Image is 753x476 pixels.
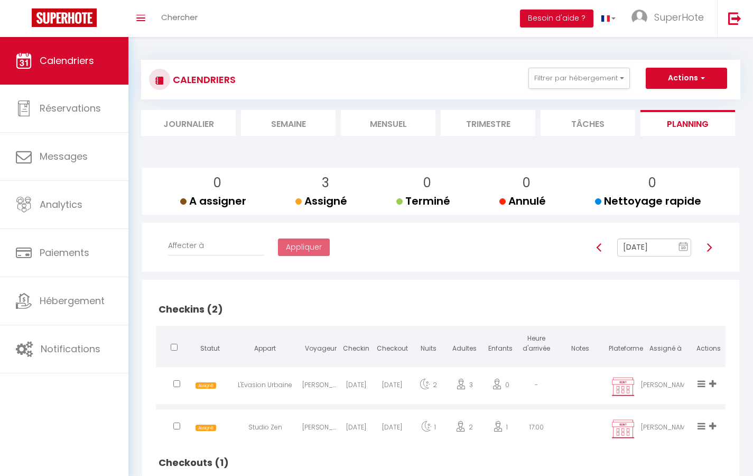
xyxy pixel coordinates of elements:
[617,239,691,257] input: Select Date
[41,342,100,355] span: Notifications
[447,326,482,364] th: Adultes
[520,10,593,28] button: Besoin d'aide ?
[691,326,726,364] th: Actions
[640,326,691,364] th: Assigné à
[156,293,726,326] h2: Checkins (2)
[40,102,101,115] span: Réservations
[338,370,374,404] div: [DATE]
[8,4,40,36] button: Ouvrir le widget de chat LiveChat
[228,412,302,446] div: Studio Zen
[161,12,198,23] span: Chercher
[40,198,82,211] span: Analytics
[170,68,236,91] h3: CALENDRIERS
[40,54,94,67] span: Calendriers
[40,294,105,307] span: Hébergement
[728,12,741,25] img: logout
[374,326,410,364] th: Checkout
[447,412,482,446] div: 2
[396,194,450,208] span: Terminé
[518,326,554,364] th: Heure d'arrivée
[304,173,347,193] p: 3
[499,194,546,208] span: Annulé
[447,370,482,404] div: 3
[640,370,691,404] div: [PERSON_NAME]
[410,326,446,364] th: Nuits
[189,173,246,193] p: 0
[518,370,554,404] div: -
[278,239,330,257] button: Appliquer
[254,344,276,353] span: Appart
[40,150,88,163] span: Messages
[482,326,518,364] th: Enfants
[518,412,554,446] div: 17:00
[410,370,446,404] div: 2
[595,243,603,252] img: arrow-left3.svg
[654,11,704,24] span: SuperHote
[241,110,336,136] li: Semaine
[528,68,630,89] button: Filtrer par hébergement
[640,110,735,136] li: Planning
[606,326,640,364] th: Plateforme
[338,412,374,446] div: [DATE]
[482,370,518,404] div: 0
[341,110,435,136] li: Mensuel
[405,173,450,193] p: 0
[441,110,535,136] li: Trimestre
[482,412,518,446] div: 1
[640,412,691,446] div: [PERSON_NAME]
[610,419,636,439] img: rent.png
[40,246,89,259] span: Paiements
[32,8,97,27] img: Super Booking
[681,245,686,250] text: 10
[541,110,635,136] li: Tâches
[141,110,236,136] li: Journalier
[705,243,713,252] img: arrow-right3.svg
[196,425,216,432] span: Assigné
[302,370,338,404] div: [PERSON_NAME]
[302,412,338,446] div: [PERSON_NAME]
[374,412,410,446] div: [DATE]
[302,326,338,364] th: Voyageur
[603,173,701,193] p: 0
[631,10,647,25] img: ...
[555,326,606,364] th: Notes
[374,370,410,404] div: [DATE]
[508,173,546,193] p: 0
[180,194,246,208] span: A assigner
[338,326,374,364] th: Checkin
[200,344,220,353] span: Statut
[228,370,302,404] div: L'Evasion Urbaine
[410,412,446,446] div: 1
[646,68,727,89] button: Actions
[295,194,347,208] span: Assigné
[595,194,701,208] span: Nettoyage rapide
[196,382,216,389] span: Assigné
[610,377,636,397] img: rent.png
